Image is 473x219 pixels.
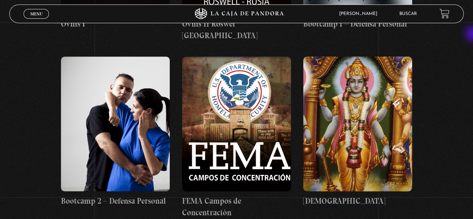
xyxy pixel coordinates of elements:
[182,195,291,219] h4: FEMA Campos de Concentración
[28,18,45,23] span: Cerrar
[439,9,449,19] a: View your shopping cart
[182,57,291,219] a: FEMA Campos de Concentración
[61,57,170,207] a: Bootcamp 2 – Defensa Personal
[182,18,291,42] h4: Ovnis II Roswel [GEOGRAPHIC_DATA]
[303,18,412,30] h4: Bootcamp I – Defensa Personal
[335,12,385,16] span: [PERSON_NAME]
[30,12,43,16] span: Menu
[61,18,170,30] h4: Ovnis I
[399,12,417,16] a: Buscar
[303,57,412,207] a: [DEMOGRAPHIC_DATA]
[61,195,170,207] h4: Bootcamp 2 – Defensa Personal
[303,195,412,207] h4: [DEMOGRAPHIC_DATA]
